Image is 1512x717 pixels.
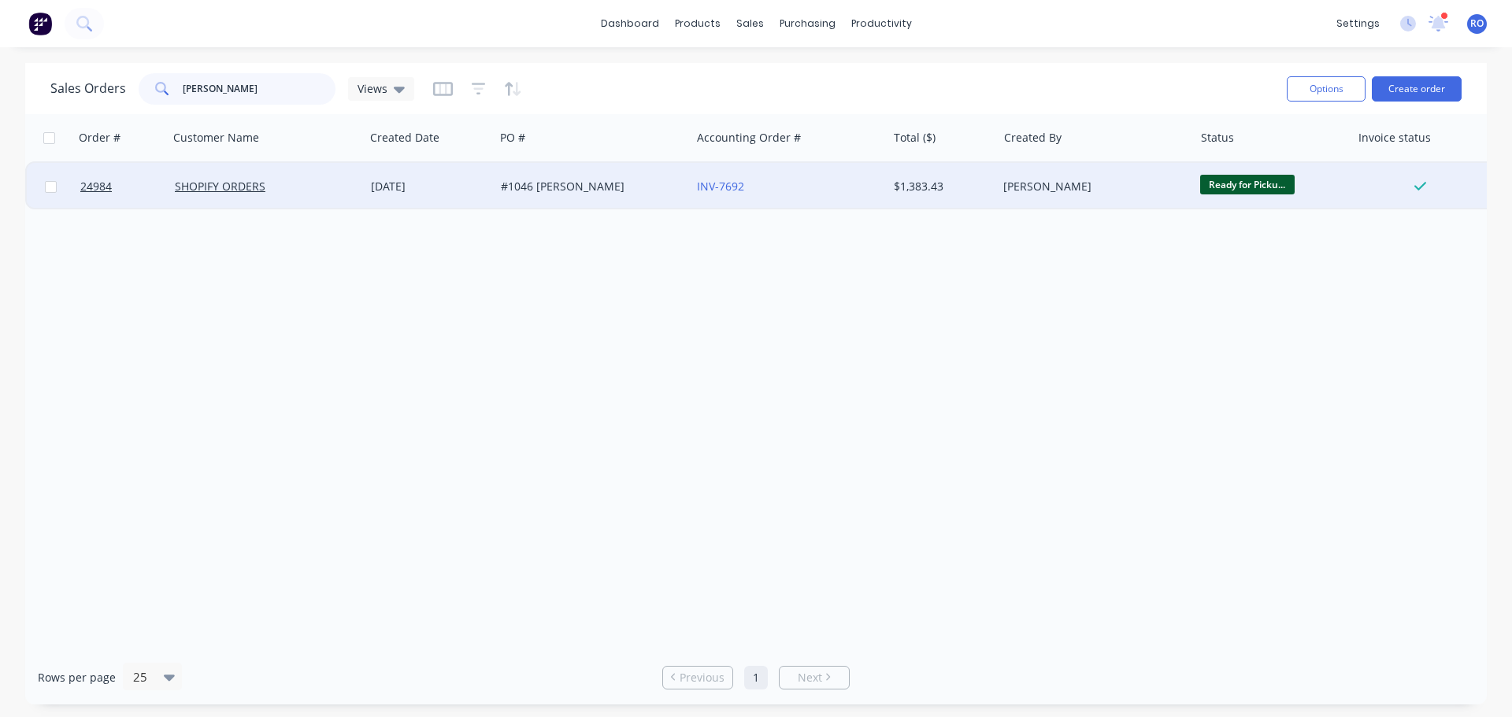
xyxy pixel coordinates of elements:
[772,12,843,35] div: purchasing
[894,130,936,146] div: Total ($)
[1372,76,1462,102] button: Create order
[1004,130,1062,146] div: Created By
[744,666,768,689] a: Page 1 is your current page
[80,179,112,194] span: 24984
[500,130,525,146] div: PO #
[1003,179,1178,194] div: [PERSON_NAME]
[38,670,116,686] span: Rows per page
[593,12,667,35] a: dashboard
[894,179,986,194] div: $1,383.43
[728,12,772,35] div: sales
[79,130,120,146] div: Order #
[501,179,676,194] div: #1046 [PERSON_NAME]
[798,670,822,686] span: Next
[680,670,724,686] span: Previous
[843,12,920,35] div: productivity
[1201,130,1234,146] div: Status
[80,163,175,210] a: 24984
[1470,17,1484,31] span: RO
[175,179,265,194] a: SHOPIFY ORDERS
[183,73,336,105] input: Search...
[667,12,728,35] div: products
[358,80,387,97] span: Views
[173,130,259,146] div: Customer Name
[656,666,856,689] ul: Pagination
[1287,76,1366,102] button: Options
[697,130,801,146] div: Accounting Order #
[50,81,126,96] h1: Sales Orders
[371,179,488,194] div: [DATE]
[28,12,52,35] img: Factory
[1200,175,1295,194] span: Ready for Picku...
[663,670,732,686] a: Previous page
[697,179,744,194] a: INV-7692
[1358,130,1431,146] div: Invoice status
[780,670,849,686] a: Next page
[1329,12,1388,35] div: settings
[370,130,439,146] div: Created Date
